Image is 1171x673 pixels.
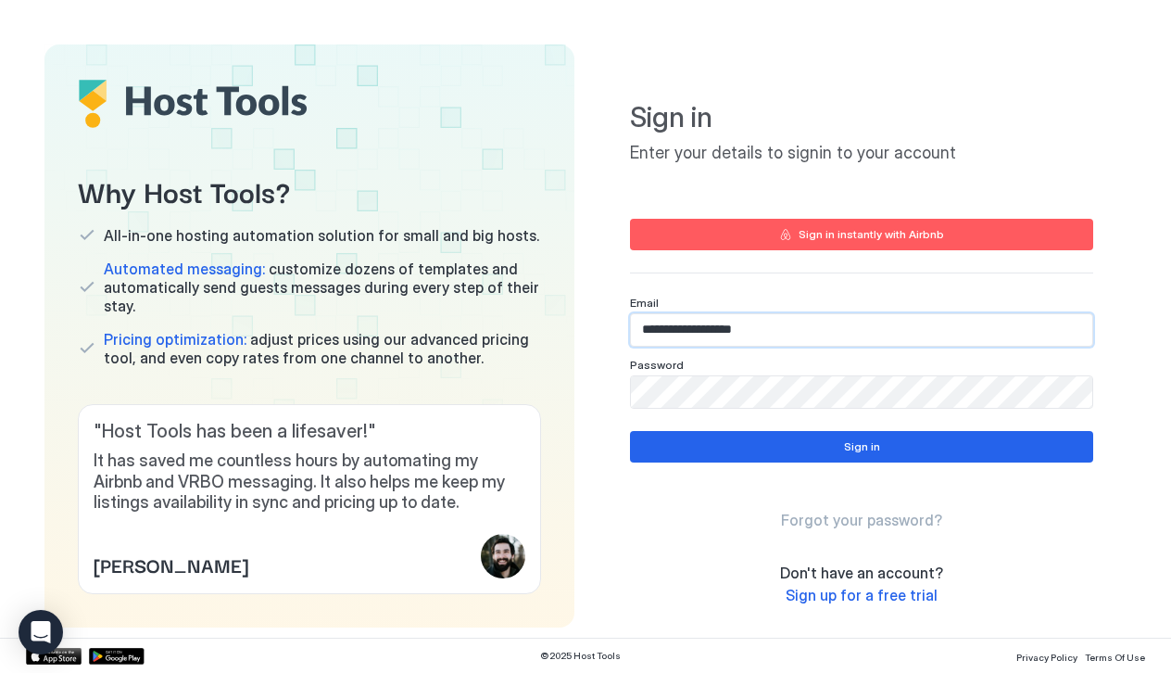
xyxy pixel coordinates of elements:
span: [PERSON_NAME] [94,551,248,578]
button: Sign in instantly with Airbnb [630,219,1093,250]
span: It has saved me countless hours by automating my Airbnb and VRBO messaging. It also helps me keep... [94,451,525,514]
span: Automated messaging: [104,260,265,278]
input: Input Field [631,314,1092,346]
div: profile [481,534,525,578]
span: Password [630,358,684,372]
a: App Store [26,648,82,665]
a: Forgot your password? [781,511,942,530]
span: All-in-one hosting automation solution for small and big hosts. [104,226,539,245]
a: Sign up for a free trial [786,586,938,605]
a: Privacy Policy [1016,646,1077,666]
input: Input Field [631,376,1092,408]
span: Privacy Policy [1016,652,1077,663]
span: Don't have an account? [780,564,943,582]
a: Google Play Store [89,648,145,665]
span: Sign up for a free trial [786,586,938,604]
span: Pricing optimization: [104,330,246,349]
div: Sign in [844,438,880,455]
span: © 2025 Host Tools [540,650,621,662]
div: Open Intercom Messenger [19,610,63,654]
button: Sign in [630,431,1093,463]
span: Why Host Tools? [78,170,541,211]
span: customize dozens of templates and automatically send guests messages during every step of their s... [104,260,541,315]
span: Forgot your password? [781,511,942,529]
div: Sign in instantly with Airbnb [799,226,944,243]
span: " Host Tools has been a lifesaver! " [94,420,525,443]
span: adjust prices using our advanced pricing tool, and even copy rates from one channel to another. [104,330,541,367]
span: Enter your details to signin to your account [630,143,1093,164]
a: Terms Of Use [1085,646,1145,666]
span: Email [630,296,659,310]
span: Sign in [630,100,1093,135]
span: Terms Of Use [1085,652,1145,663]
